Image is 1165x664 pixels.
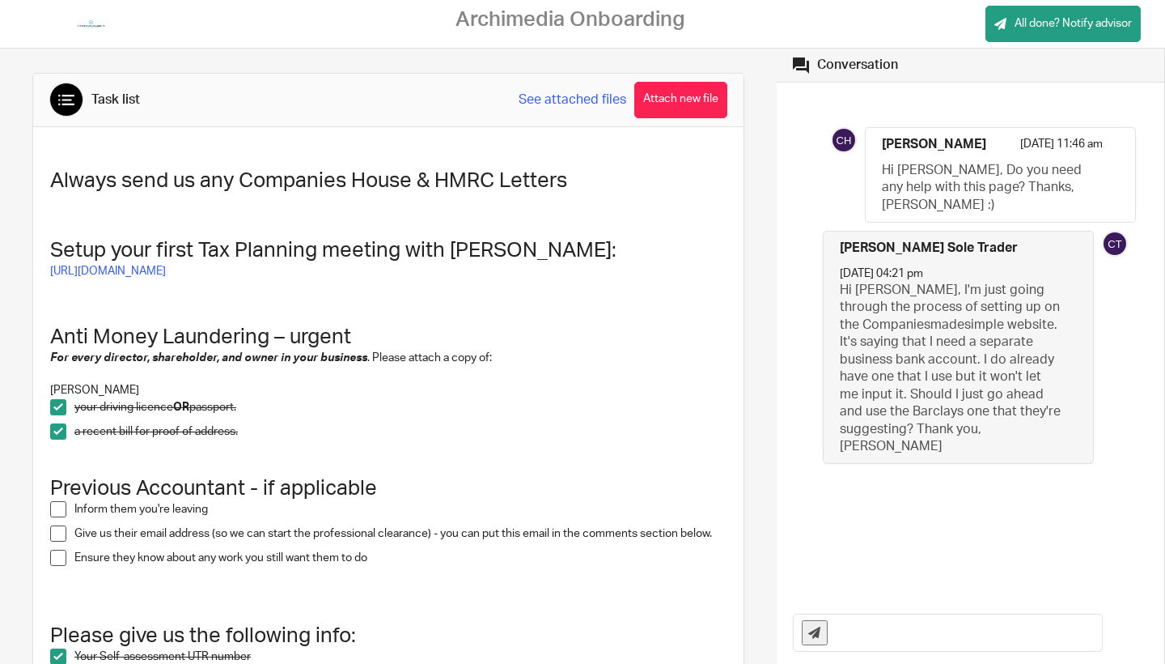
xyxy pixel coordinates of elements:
p: Ensure they know about any work you still want them to do [74,550,727,566]
p: Hi [PERSON_NAME], Do you need any help with this page? Thanks, [PERSON_NAME] :) [882,162,1103,214]
strong: OR [173,402,189,413]
p: your driving licence passport. [74,399,727,415]
h1: Setup your first Tax Planning meeting with [PERSON_NAME]: [50,238,727,263]
img: svg%3E [1102,231,1128,257]
div: Conversation [817,57,898,74]
p: a recent bill for proof of address. [74,424,727,440]
h4: [PERSON_NAME] [882,136,986,153]
p: . Please attach a copy of: [50,350,727,366]
img: svg%3E [831,127,857,153]
a: See attached files [519,91,626,109]
h1: Previous Accountant - if applicable [50,476,727,501]
h4: [PERSON_NAME] Sole Trader [840,240,1018,257]
button: Attach new file [634,82,727,118]
div: Task list [91,92,140,109]
a: [URL][DOMAIN_NAME] [50,266,166,277]
span: All done? Notify advisor [1015,15,1132,32]
p: Give us their email address (so we can start the professional clearance) - you can put this email... [74,526,727,542]
h1: Always send us any Companies House & HMRC Letters [50,168,727,194]
h1: Please give us the following info: [50,624,727,649]
p: [DATE] 11:46 am [1020,136,1103,161]
p: Inform them you're leaving [74,501,727,517]
p: Hi [PERSON_NAME], I'm just going through the process of setting up on the Companiesmadesimple web... [840,282,1061,455]
a: All done? Notify advisor [985,6,1141,42]
img: Logo%2002%20SVG.jpg [70,12,112,36]
p: [DATE] 04:21 pm [840,266,923,282]
h1: Anti Money Laundering – urgent [50,325,727,350]
p: [PERSON_NAME] [50,382,727,398]
h2: Archimedia Onboarding [455,7,685,32]
em: For every director, shareholder, and owner in your business [50,352,367,364]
